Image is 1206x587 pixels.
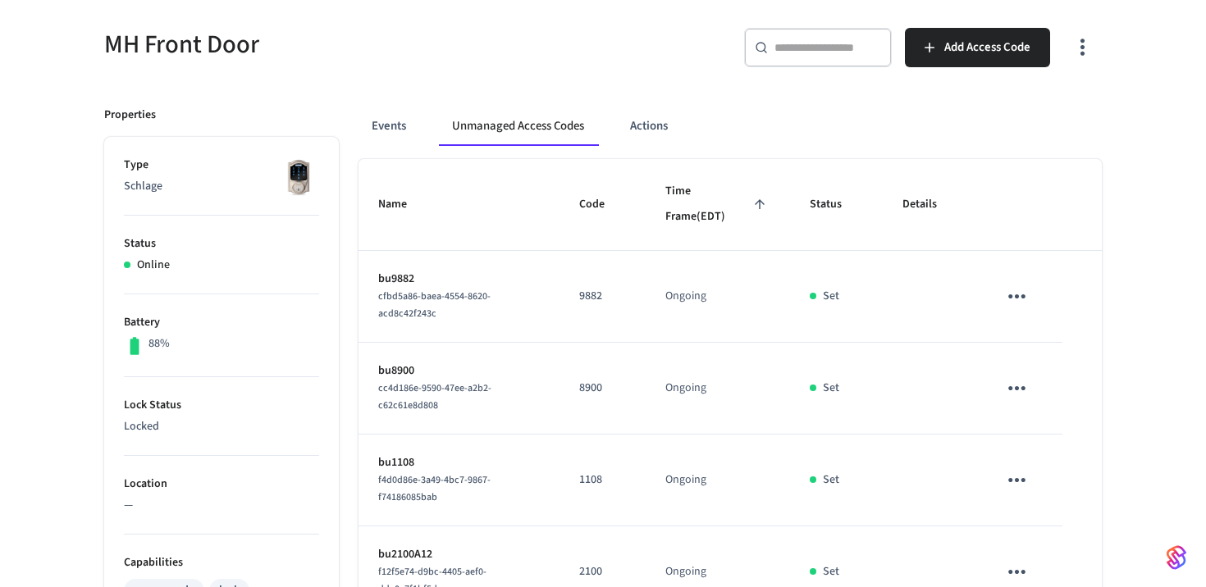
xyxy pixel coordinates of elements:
[579,563,626,580] p: 2100
[137,257,170,274] p: Online
[104,107,156,124] p: Properties
[944,37,1030,58] span: Add Access Code
[378,289,491,321] span: cfbd5a86-baea-4554-8620-acd8c42f243c
[823,288,839,305] p: Set
[378,271,540,288] p: bu9882
[359,107,419,146] button: Events
[378,192,428,217] span: Name
[1167,544,1186,571] img: SeamLogoGradient.69752ec5.svg
[378,362,540,380] p: bu8900
[665,179,770,230] span: Time Frame(EDT)
[579,380,626,397] p: 8900
[124,497,319,514] p: —
[646,343,790,435] td: Ongoing
[617,107,681,146] button: Actions
[810,192,863,217] span: Status
[104,28,593,61] h5: MH Front Door
[124,476,319,493] p: Location
[823,563,839,580] p: Set
[124,418,319,435] p: Locked
[278,157,319,198] img: Schlage Sense Smart Deadbolt with Camelot Trim, Front
[823,380,839,397] p: Set
[124,397,319,414] p: Lock Status
[124,314,319,331] p: Battery
[378,473,491,504] span: f4d0d86e-3a49-4bc7-9867-f74186085bab
[124,178,319,195] p: Schlage
[823,471,839,489] p: Set
[378,381,491,412] span: cc4d186e-9590-47ee-a2b2-c62c61e8d808
[378,454,540,471] p: bu1108
[148,335,170,353] p: 88%
[124,554,319,571] p: Capabilities
[359,107,1102,146] div: ant example
[378,546,540,563] p: bu2100A12
[579,192,626,217] span: Code
[124,157,319,174] p: Type
[905,28,1050,67] button: Add Access Code
[646,251,790,343] td: Ongoing
[124,235,319,253] p: Status
[439,107,597,146] button: Unmanaged Access Codes
[902,192,958,217] span: Details
[646,435,790,526] td: Ongoing
[579,288,626,305] p: 9882
[579,471,626,489] p: 1108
